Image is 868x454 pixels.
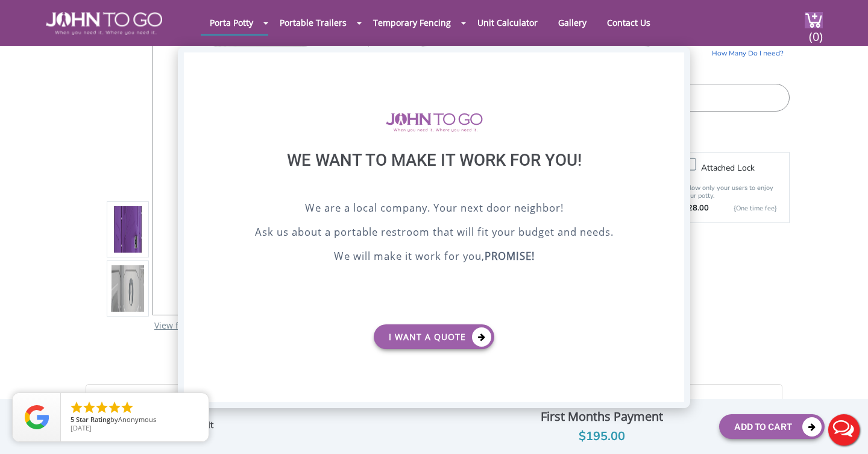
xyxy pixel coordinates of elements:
li:  [95,400,109,415]
p: We will make it work for you, [214,248,654,266]
button: Live Chat [820,406,868,454]
a: I want a Quote [374,324,494,349]
img: Review Rating [25,405,49,429]
p: We are a local company. Your next door neighbor! [214,200,654,218]
span: Anonymous [118,415,156,424]
div: We want to make it work for you! [214,150,654,200]
div: X [665,52,684,73]
li:  [120,400,134,415]
span: Star Rating [76,415,110,424]
b: PROMISE! [485,249,535,263]
img: logo of viptogo [386,113,483,132]
li:  [69,400,84,415]
li:  [107,400,122,415]
p: Ask us about a portable restroom that will fit your budget and needs. [214,224,654,242]
span: [DATE] [71,423,92,432]
li:  [82,400,96,415]
span: by [71,416,199,424]
span: 5 [71,415,74,424]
